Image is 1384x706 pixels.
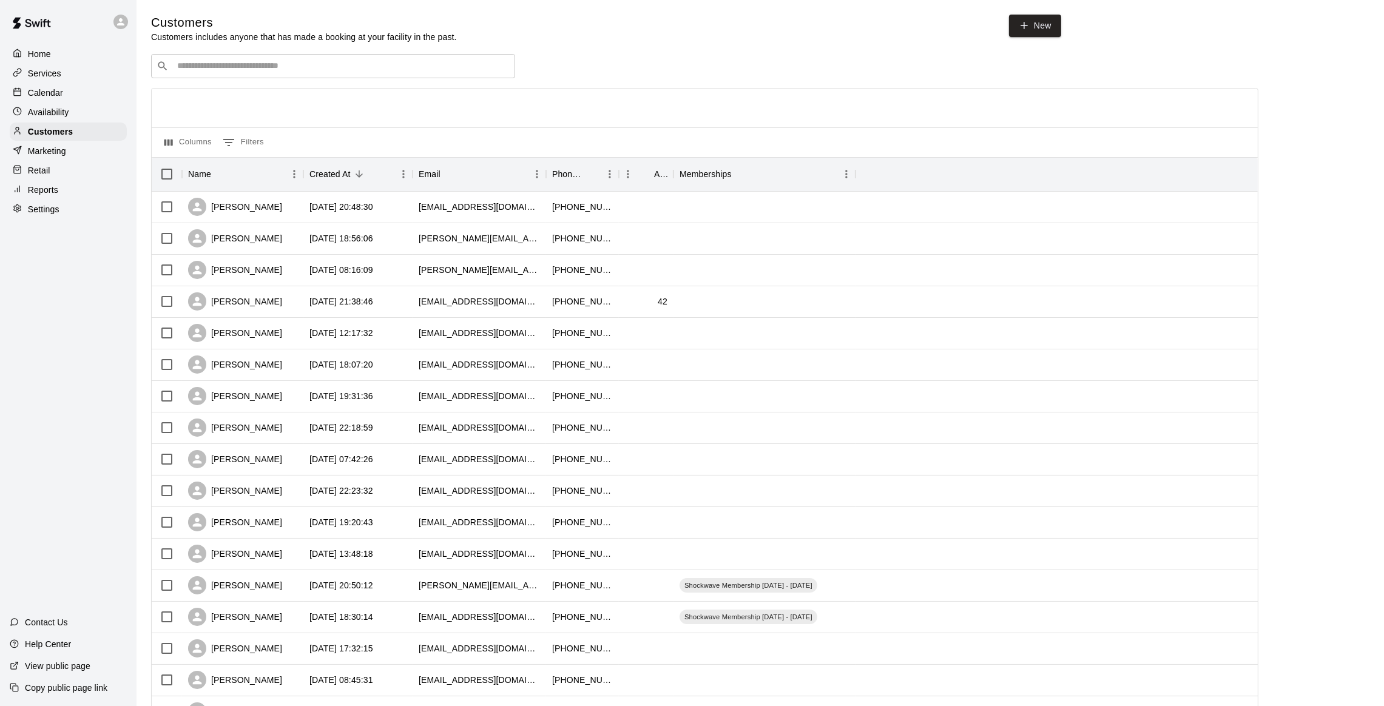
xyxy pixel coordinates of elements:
[552,295,613,308] div: +12533706283
[419,422,540,434] div: jbissenas@gmail.com
[552,358,613,371] div: +13609519534
[441,166,457,183] button: Sort
[394,165,413,183] button: Menu
[25,616,68,628] p: Contact Us
[552,548,613,560] div: +12532097246
[528,165,546,183] button: Menu
[309,453,373,465] div: 2025-09-30 07:42:26
[552,390,613,402] div: +12532288052
[211,166,228,183] button: Sort
[309,264,373,276] div: 2025-10-05 08:16:09
[188,355,282,374] div: [PERSON_NAME]
[552,264,613,276] div: +17408166614
[151,15,457,31] h5: Customers
[309,358,373,371] div: 2025-10-02 18:07:20
[10,45,127,63] a: Home
[619,157,673,191] div: Age
[309,674,373,686] div: 2025-09-21 08:45:31
[188,608,282,626] div: [PERSON_NAME]
[552,327,613,339] div: +12538615105
[837,165,856,183] button: Menu
[309,327,373,339] div: 2025-10-04 12:17:32
[552,674,613,686] div: +12538610187
[419,453,540,465] div: kozar17@hotmail.com
[309,157,351,191] div: Created At
[419,358,540,371] div: janicebalangue@gmail.com
[25,660,90,672] p: View public page
[419,579,540,591] div: joseph.r.sablan@gmail.com
[188,387,282,405] div: [PERSON_NAME]
[10,123,127,141] div: Customers
[419,295,540,308] div: dsavage43083@yahoo.com
[1009,15,1061,37] a: New
[309,548,373,560] div: 2025-09-27 13:48:18
[188,419,282,437] div: [PERSON_NAME]
[28,203,59,215] p: Settings
[309,579,373,591] div: 2025-09-26 20:50:12
[419,516,540,528] div: sparksjch@hotmail.com
[10,103,127,121] a: Availability
[188,157,211,191] div: Name
[188,198,282,216] div: [PERSON_NAME]
[188,482,282,500] div: [PERSON_NAME]
[28,145,66,157] p: Marketing
[309,516,373,528] div: 2025-09-28 19:20:43
[419,674,540,686] div: holls1981@yahoo.com
[419,157,441,191] div: Email
[419,642,540,654] div: marlaf1717@outlook.com
[552,157,584,191] div: Phone Number
[188,545,282,563] div: [PERSON_NAME]
[419,548,540,560] div: bapogue@gmail.com
[552,201,613,213] div: +13607422634
[10,84,127,102] a: Calendar
[10,64,127,82] a: Services
[413,157,546,191] div: Email
[546,157,619,191] div: Phone Number
[680,610,817,624] div: Shockwave Membership [DATE] - [DATE]
[309,232,373,244] div: 2025-10-07 18:56:06
[419,611,540,623] div: muckerdoo2@gmail.com
[309,390,373,402] div: 2025-10-01 19:31:36
[309,485,373,497] div: 2025-09-29 22:23:32
[10,142,127,160] a: Marketing
[419,327,540,339] div: scot0310@gmail.com
[188,261,282,279] div: [PERSON_NAME]
[188,671,282,689] div: [PERSON_NAME]
[552,422,613,434] div: +12535143659
[309,422,373,434] div: 2025-09-30 22:18:59
[658,295,667,308] div: 42
[552,453,613,465] div: +16515875175
[351,166,368,183] button: Sort
[419,264,540,276] div: gabriel.pavey@gmail.com
[28,87,63,99] p: Calendar
[419,485,540,497] div: emilymcbride3030@gmail.com
[309,611,373,623] div: 2025-09-23 18:30:14
[601,165,619,183] button: Menu
[151,31,457,43] p: Customers includes anyone that has made a booking at your facility in the past.
[419,232,540,244] div: katie.tiffany@outlook.com
[188,450,282,468] div: [PERSON_NAME]
[188,324,282,342] div: [PERSON_NAME]
[10,161,127,180] a: Retail
[28,67,61,79] p: Services
[680,580,817,590] span: Shockwave Membership [DATE] - [DATE]
[419,390,540,402] div: bwjmhanson@gmail.com
[673,157,856,191] div: Memberships
[188,513,282,531] div: [PERSON_NAME]
[309,201,373,213] div: 2025-10-08 20:48:30
[680,578,817,593] div: Shockwave Membership [DATE] - [DATE]
[188,292,282,311] div: [PERSON_NAME]
[25,682,107,694] p: Copy public page link
[309,642,373,654] div: 2025-09-22 17:32:15
[552,516,613,528] div: +12068329443
[680,612,817,622] span: Shockwave Membership [DATE] - [DATE]
[182,157,303,191] div: Name
[28,164,50,176] p: Retail
[732,166,749,183] button: Sort
[10,181,127,199] a: Reports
